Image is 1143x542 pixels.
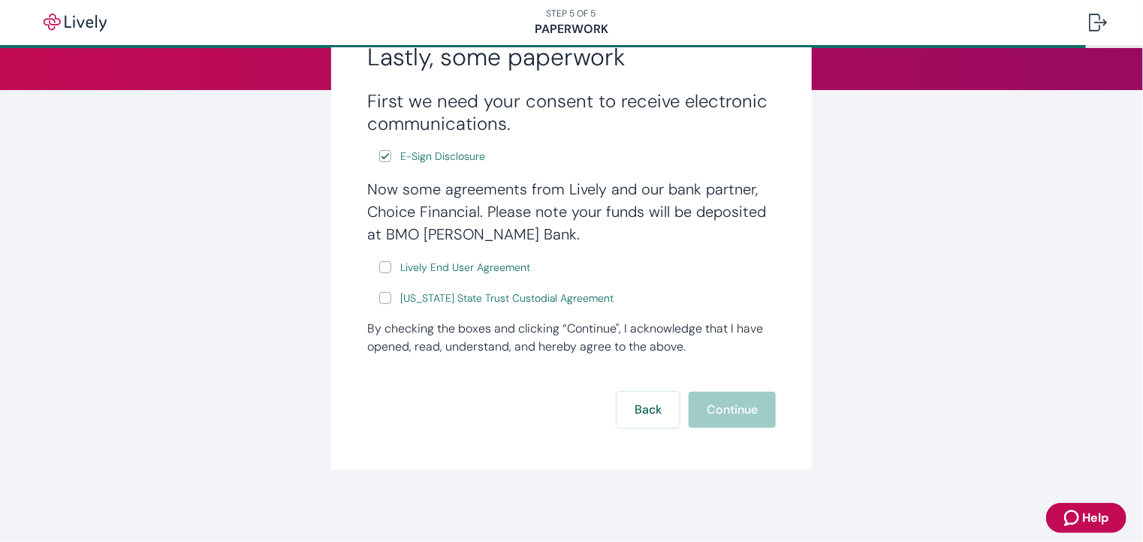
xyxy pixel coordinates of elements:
span: E-Sign Disclosure [400,149,485,164]
span: Help [1082,509,1108,527]
img: Lively [33,14,117,32]
span: [US_STATE] State Trust Custodial Agreement [400,291,614,306]
button: Zendesk support iconHelp [1046,503,1126,533]
span: Lively End User Agreement [400,260,530,276]
svg: Zendesk support icon [1064,509,1082,527]
a: e-sign disclosure document [397,147,488,166]
a: e-sign disclosure document [397,289,617,308]
h4: Now some agreements from Lively and our bank partner, Choice Financial. Please note your funds wi... [367,178,776,245]
button: Back [617,392,680,428]
div: By checking the boxes and clicking “Continue", I acknowledge that I have opened, read, understand... [367,320,776,356]
a: e-sign disclosure document [397,258,533,277]
h3: First we need your consent to receive electronic communications. [367,90,776,135]
h2: Lastly, some paperwork [367,42,776,72]
button: Log out [1077,5,1119,41]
